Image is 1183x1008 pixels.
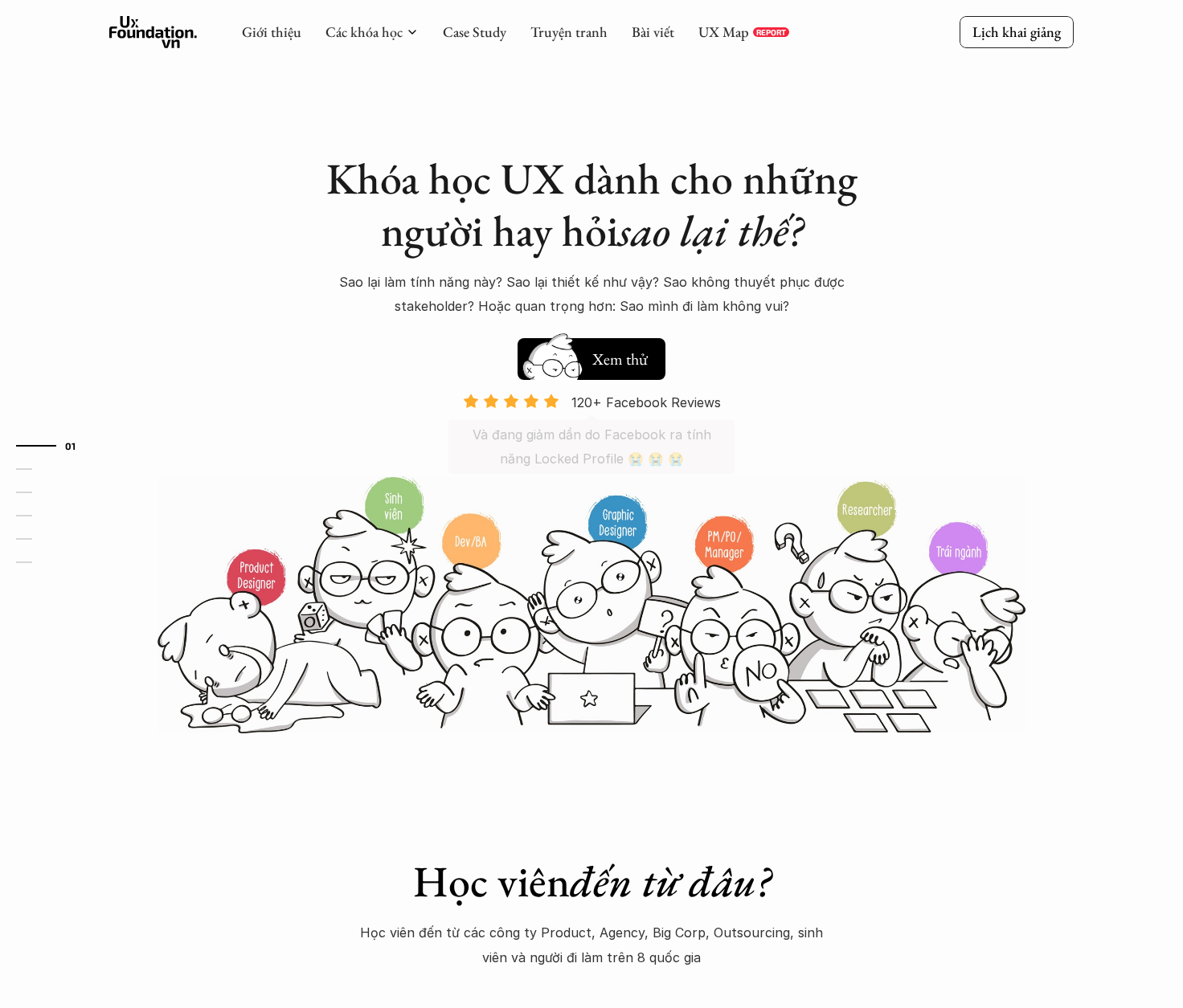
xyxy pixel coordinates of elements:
[448,393,735,474] a: 120+ Facebook ReviewsVà đang giảm dần do Facebook ra tính năng Locked Profile 😭 😭 😭
[65,440,76,451] strong: 01
[570,853,771,909] em: đến từ đâu?
[16,436,92,455] a: 01
[518,330,665,380] a: Xem thử
[242,22,301,41] a: Giới thiệu
[325,22,403,41] a: Các khóa học
[310,270,873,319] p: Sao lại làm tính năng này? Sao lại thiết kế như vậy? Sao không thuyết phục được stakeholder? Hoặc...
[632,22,674,41] a: Bài viết
[756,27,786,37] p: REPORT
[698,22,749,41] a: UX Map
[310,153,873,257] h1: Khóa học UX dành cho những người hay hỏi
[530,22,608,41] a: Truyện tranh
[310,855,873,908] h1: Học viên
[465,422,718,471] p: Và đang giảm dần do Facebook ra tính năng Locked Profile 😭 😭 😭
[960,16,1074,47] a: Lịch khai giảng
[571,390,721,414] p: 120+ Facebook Reviews
[590,348,649,370] h5: Xem thử
[618,202,803,259] em: sao lại thế?
[753,27,789,37] a: REPORT
[972,22,1061,41] p: Lịch khai giảng
[350,920,833,969] p: Học viên đến từ các công ty Product, Agency, Big Corp, Outsourcing, sinh viên và người đi làm trê...
[443,22,506,41] a: Case Study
